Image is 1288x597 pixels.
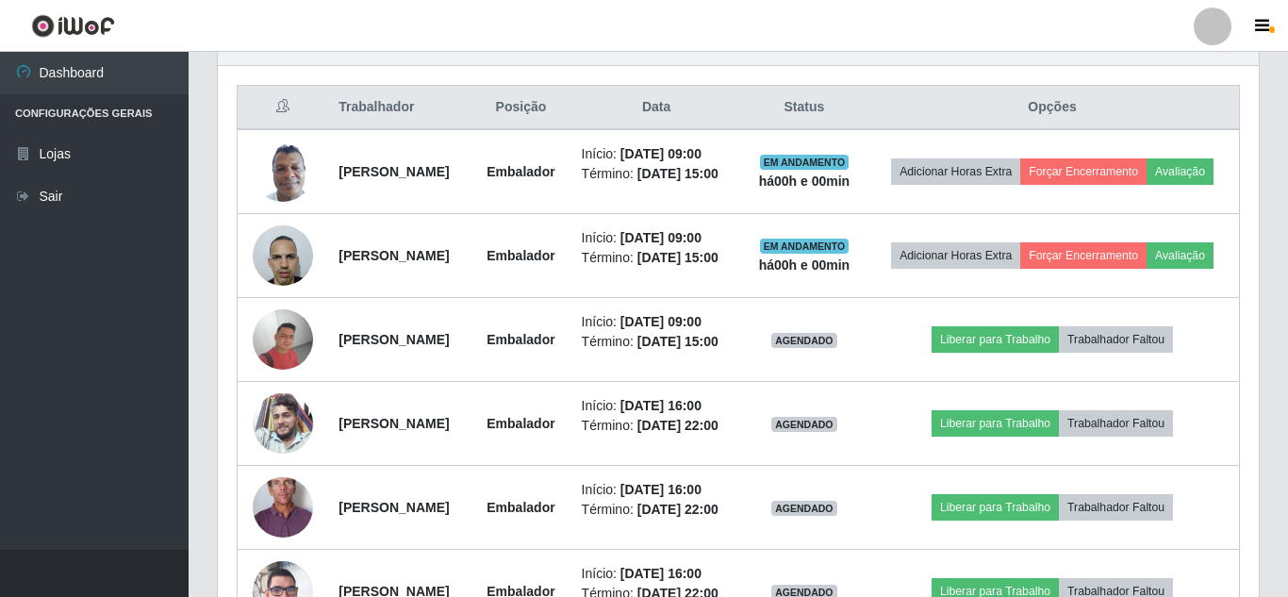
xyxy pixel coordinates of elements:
[582,480,732,500] li: Início:
[327,86,471,130] th: Trabalhador
[1059,494,1173,521] button: Trabalhador Faltou
[253,215,313,295] img: 1676652798600.jpeg
[253,309,313,370] img: 1710898857944.jpeg
[637,334,718,349] time: [DATE] 15:00
[582,164,732,184] li: Término:
[582,416,732,436] li: Término:
[1147,158,1214,185] button: Avaliação
[582,396,732,416] li: Início:
[582,248,732,268] li: Término:
[1020,242,1147,269] button: Forçar Encerramento
[866,86,1239,130] th: Opções
[759,174,850,189] strong: há 00 h e 00 min
[637,418,718,433] time: [DATE] 22:00
[620,314,702,329] time: [DATE] 09:00
[620,482,702,497] time: [DATE] 16:00
[582,312,732,332] li: Início:
[771,501,837,516] span: AGENDADO
[932,410,1059,437] button: Liberar para Trabalho
[582,500,732,520] li: Término:
[339,416,449,431] strong: [PERSON_NAME]
[637,250,718,265] time: [DATE] 15:00
[487,500,554,515] strong: Embalador
[620,566,702,581] time: [DATE] 16:00
[1059,326,1173,353] button: Trabalhador Faltou
[339,500,449,515] strong: [PERSON_NAME]
[487,416,554,431] strong: Embalador
[582,144,732,164] li: Início:
[570,86,743,130] th: Data
[1059,410,1173,437] button: Trabalhador Faltou
[253,131,313,211] img: 1663264446205.jpeg
[339,248,449,263] strong: [PERSON_NAME]
[759,257,850,273] strong: há 00 h e 00 min
[637,166,718,181] time: [DATE] 15:00
[582,228,732,248] li: Início:
[932,326,1059,353] button: Liberar para Trabalho
[339,164,449,179] strong: [PERSON_NAME]
[771,417,837,432] span: AGENDADO
[743,86,866,130] th: Status
[760,155,850,170] span: EM ANDAMENTO
[620,398,702,413] time: [DATE] 16:00
[760,239,850,254] span: EM ANDAMENTO
[1147,242,1214,269] button: Avaliação
[637,502,718,517] time: [DATE] 22:00
[253,393,313,454] img: 1646132801088.jpeg
[31,14,115,38] img: CoreUI Logo
[487,164,554,179] strong: Embalador
[253,445,313,570] img: 1712337969187.jpeg
[487,248,554,263] strong: Embalador
[932,494,1059,521] button: Liberar para Trabalho
[582,332,732,352] li: Término:
[1020,158,1147,185] button: Forçar Encerramento
[582,564,732,584] li: Início:
[339,332,449,347] strong: [PERSON_NAME]
[487,332,554,347] strong: Embalador
[471,86,570,130] th: Posição
[891,158,1020,185] button: Adicionar Horas Extra
[771,333,837,348] span: AGENDADO
[620,146,702,161] time: [DATE] 09:00
[891,242,1020,269] button: Adicionar Horas Extra
[620,230,702,245] time: [DATE] 09:00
